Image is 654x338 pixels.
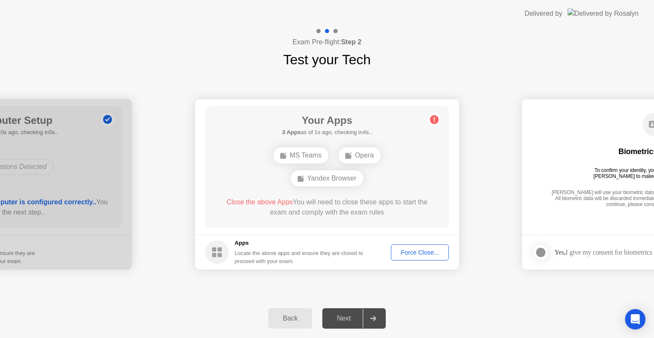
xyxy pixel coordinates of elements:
[391,244,449,261] button: Force Close...
[283,49,371,70] h1: Test your Tech
[625,309,645,329] div: Open Intercom Messenger
[293,37,361,47] h4: Exam Pre-flight:
[271,315,310,322] div: Back
[235,249,364,265] div: Locate the above apps and ensure they are closed to proceed with your exam.
[525,9,562,19] div: Delivered by
[227,198,293,206] span: Close the above Apps
[218,197,437,218] div: You will need to close these apps to start the exam and comply with the exam rules
[268,308,312,329] button: Back
[282,129,301,135] b: 3 Apps
[341,38,361,46] b: Step 2
[568,9,639,18] img: Delivered by Rosalyn
[273,147,328,163] div: MS Teams
[322,308,386,329] button: Next
[282,128,372,137] h5: as of 1s ago, checking in4s..
[235,239,364,247] h5: Apps
[394,249,446,256] div: Force Close...
[291,170,363,186] div: Yandex Browser
[282,113,372,128] h1: Your Apps
[554,249,565,256] strong: Yes,
[325,315,363,322] div: Next
[338,147,380,163] div: Opera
